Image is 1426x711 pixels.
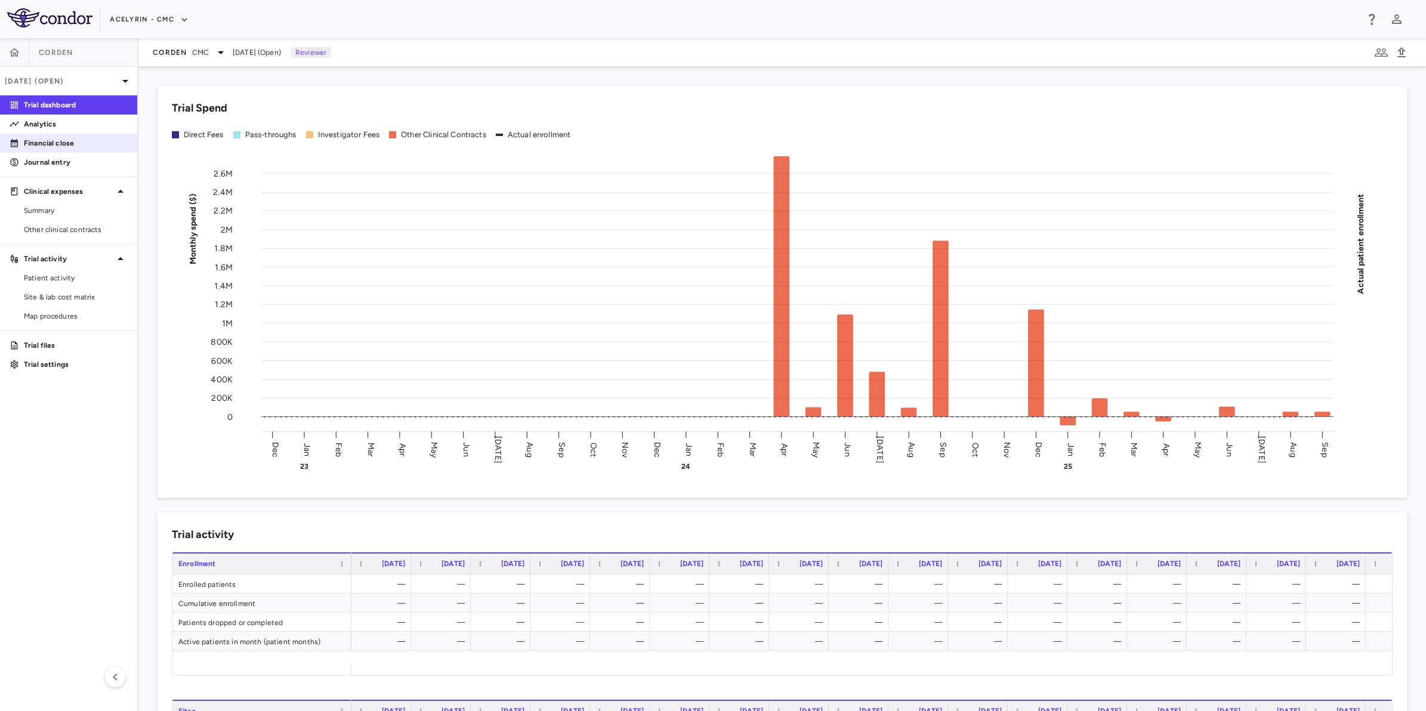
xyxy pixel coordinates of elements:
[652,441,662,457] text: Dec
[24,311,128,322] span: Map procedures
[660,574,703,593] div: —
[211,337,233,347] tspan: 800K
[1018,593,1061,613] div: —
[172,100,227,116] h6: Trial Spend
[740,559,763,568] span: [DATE]
[172,527,234,543] h6: Trial activity
[601,593,644,613] div: —
[397,443,408,456] text: Apr
[39,48,73,57] span: Corden
[1078,632,1121,651] div: —
[362,632,405,651] div: —
[192,47,209,58] span: CMC
[1138,613,1181,632] div: —
[1257,574,1300,593] div: —
[24,138,128,149] p: Financial close
[1034,441,1044,457] text: Dec
[715,442,726,456] text: Feb
[24,224,128,235] span: Other clinical contracts
[524,442,535,457] text: Aug
[214,243,233,254] tspan: 1.8M
[227,412,233,422] tspan: 0
[429,441,439,457] text: May
[214,206,233,216] tspan: 2.2M
[442,559,465,568] span: [DATE]
[1078,574,1121,593] div: —
[541,593,584,613] div: —
[1138,593,1181,613] div: —
[481,574,524,593] div: —
[959,593,1002,613] div: —
[153,48,187,57] span: Corden
[779,443,789,456] text: Apr
[588,442,598,456] text: Oct
[172,632,351,650] div: Active patients in month (patient months)
[859,559,882,568] span: [DATE]
[362,613,405,632] div: —
[233,47,281,58] span: [DATE] (Open)
[1257,436,1267,463] text: [DATE]
[839,593,882,613] div: —
[245,129,297,140] div: Pass-throughs
[1078,593,1121,613] div: —
[5,76,118,86] p: [DATE] (Open)
[24,273,128,283] span: Patient activity
[211,355,233,366] tspan: 600K
[422,632,465,651] div: —
[508,129,571,140] div: Actual enrollment
[780,593,823,613] div: —
[1078,613,1121,632] div: —
[222,318,233,328] tspan: 1M
[1197,593,1240,613] div: —
[24,119,128,129] p: Analytics
[919,559,942,568] span: [DATE]
[1018,632,1061,651] div: —
[481,632,524,651] div: —
[1257,593,1300,613] div: —
[422,613,465,632] div: —
[959,613,1002,632] div: —
[422,574,465,593] div: —
[1158,559,1181,568] span: [DATE]
[24,205,128,216] span: Summary
[211,393,233,403] tspan: 200K
[684,443,694,456] text: Jan
[1098,559,1121,568] span: [DATE]
[215,299,233,310] tspan: 1.2M
[1317,632,1360,651] div: —
[899,593,942,613] div: —
[24,254,113,264] p: Trial activity
[939,442,949,457] text: Sep
[899,632,942,651] div: —
[172,613,351,631] div: Patients dropped or completed
[481,593,524,613] div: —
[1197,574,1240,593] div: —
[1002,441,1012,457] text: Nov
[1288,442,1298,457] text: Aug
[601,613,644,632] div: —
[1376,613,1419,632] div: —
[172,574,351,593] div: Enrolled patients
[362,574,405,593] div: —
[800,559,823,568] span: [DATE]
[302,443,312,456] text: Jan
[970,442,980,456] text: Oct
[461,443,471,456] text: Jun
[720,574,763,593] div: —
[601,574,644,593] div: —
[213,187,233,197] tspan: 2.4M
[481,613,524,632] div: —
[780,574,823,593] div: —
[1225,443,1235,456] text: Jun
[211,375,233,385] tspan: 400K
[1038,559,1061,568] span: [DATE]
[660,632,703,651] div: —
[1376,593,1419,613] div: —
[1337,559,1360,568] span: [DATE]
[748,442,758,456] text: Mar
[680,559,703,568] span: [DATE]
[621,559,644,568] span: [DATE]
[214,281,233,291] tspan: 1.4M
[214,168,233,178] tspan: 2.6M
[1193,441,1203,457] text: May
